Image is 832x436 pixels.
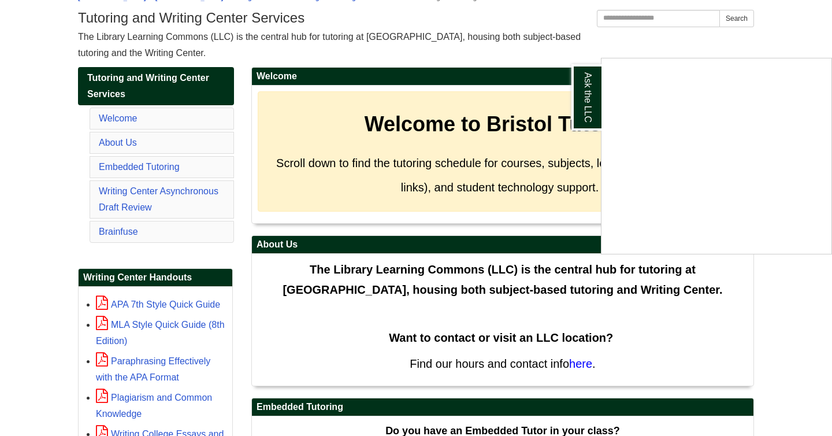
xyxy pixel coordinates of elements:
[99,138,137,147] a: About Us
[99,113,137,123] a: Welcome
[276,157,729,194] span: Scroll down to find the tutoring schedule for courses, subjects, locations (including online link...
[79,269,232,287] h2: Writing Center Handouts
[96,393,212,419] a: Plagiarism and Common Knowledge
[389,331,613,344] strong: Want to contact or visit an LLC location?
[569,357,592,370] a: here
[592,357,596,370] span: .
[96,356,210,382] a: Paraphrasing Effectively with the APA Format
[96,320,225,346] a: MLA Style Quick Guide (8th Edition)
[252,68,753,86] h2: Welcome
[601,58,832,254] div: Ask the LLC
[78,32,581,58] span: The Library Learning Commons (LLC) is the central hub for tutoring at [GEOGRAPHIC_DATA], housing ...
[78,10,754,26] h1: Tutoring and Writing Center Services
[99,162,180,172] a: Embedded Tutoring
[87,73,209,99] span: Tutoring and Writing Center Services
[365,112,641,136] strong: Welcome to Bristol Tutoring
[719,10,754,27] button: Search
[78,67,234,105] a: Tutoring and Writing Center Services
[601,58,831,254] iframe: Chat Widget
[571,64,601,131] a: Ask the LLC
[252,236,753,254] h2: About Us
[283,263,722,296] span: The Library Learning Commons (LLC) is the central hub for tutoring at [GEOGRAPHIC_DATA], housing ...
[252,398,753,416] h2: Embedded Tutoring
[410,357,569,370] span: Find our hours and contact info
[96,300,220,309] a: APA 7th Style Quick Guide
[99,227,138,237] a: Brainfuse
[99,186,218,212] a: Writing Center Asynchronous Draft Review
